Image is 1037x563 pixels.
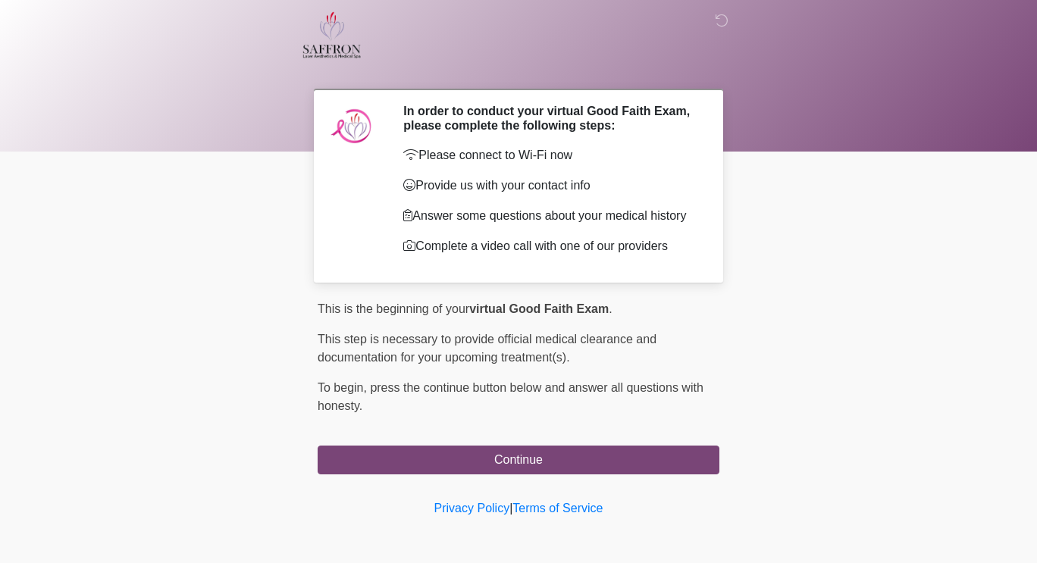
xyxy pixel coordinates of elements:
[329,104,374,149] img: Agent Avatar
[403,177,697,195] p: Provide us with your contact info
[302,11,362,58] img: Saffron Laser Aesthetics and Medical Spa Logo
[318,302,469,315] span: This is the beginning of your
[509,502,512,515] a: |
[403,146,697,164] p: Please connect to Wi-Fi now
[403,104,697,133] h2: In order to conduct your virtual Good Faith Exam, please complete the following steps:
[512,502,603,515] a: Terms of Service
[434,502,510,515] a: Privacy Policy
[318,446,719,474] button: Continue
[318,381,703,412] span: press the continue button below and answer all questions with honesty.
[403,237,697,255] p: Complete a video call with one of our providers
[403,207,697,225] p: Answer some questions about your medical history
[609,302,612,315] span: .
[469,302,609,315] strong: virtual Good Faith Exam
[318,381,370,394] span: To begin,
[318,333,656,364] span: This step is necessary to provide official medical clearance and documentation for your upcoming ...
